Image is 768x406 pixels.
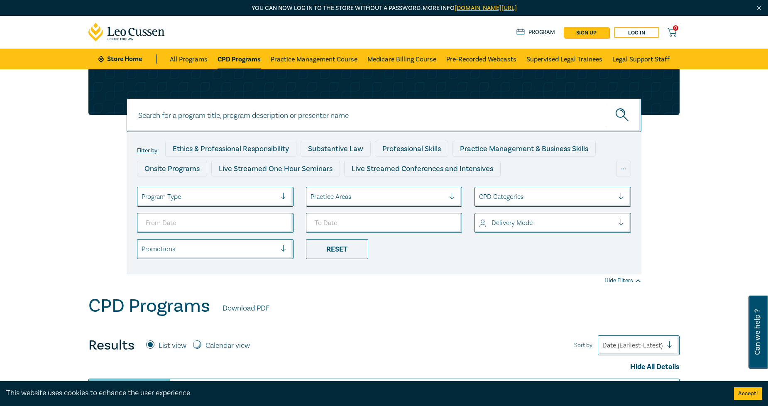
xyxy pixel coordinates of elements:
[88,4,680,13] p: You can now log in to the store without a password. More info
[734,387,762,400] button: Accept cookies
[170,49,208,69] a: All Programs
[311,192,312,201] input: select
[88,362,680,372] div: Hide All Details
[137,161,207,176] div: Onsite Programs
[526,49,602,69] a: Supervised Legal Trainees
[446,49,516,69] a: Pre-Recorded Webcasts
[602,341,604,350] input: Sort by
[88,295,210,317] h1: CPD Programs
[479,218,481,227] input: select
[612,49,670,69] a: Legal Support Staff
[604,276,641,285] div: Hide Filters
[98,54,156,64] a: Store Home
[218,49,261,69] a: CPD Programs
[753,301,761,364] span: Can we help ?
[137,213,294,233] input: From Date
[467,181,544,196] div: National Programs
[273,181,368,196] div: Pre-Recorded Webcasts
[137,181,269,196] div: Live Streamed Practical Workshops
[375,141,448,157] div: Professional Skills
[455,4,517,12] a: [DOMAIN_NAME][URL]
[142,192,143,201] input: select
[211,161,340,176] div: Live Streamed One Hour Seminars
[673,25,678,31] span: 0
[756,5,763,12] img: Close
[271,49,357,69] a: Practice Management Course
[367,49,436,69] a: Medicare Billing Course
[452,141,596,157] div: Practice Management & Business Skills
[614,27,659,38] a: Log in
[88,337,135,354] h4: Results
[344,161,501,176] div: Live Streamed Conferences and Intensives
[127,98,641,132] input: Search for a program title, program description or presenter name
[159,340,186,351] label: List view
[6,388,722,399] div: This website uses cookies to enhance the user experience.
[616,161,631,176] div: ...
[301,141,371,157] div: Substantive Law
[137,147,159,154] label: Filter by:
[479,192,481,201] input: select
[223,303,269,314] a: Download PDF
[165,141,296,157] div: Ethics & Professional Responsibility
[564,27,609,38] a: sign up
[142,245,143,254] input: select
[574,341,594,350] span: Sort by:
[372,181,463,196] div: 10 CPD Point Packages
[205,340,250,351] label: Calendar view
[306,239,368,259] div: Reset
[306,213,462,233] input: To Date
[516,28,555,37] a: Program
